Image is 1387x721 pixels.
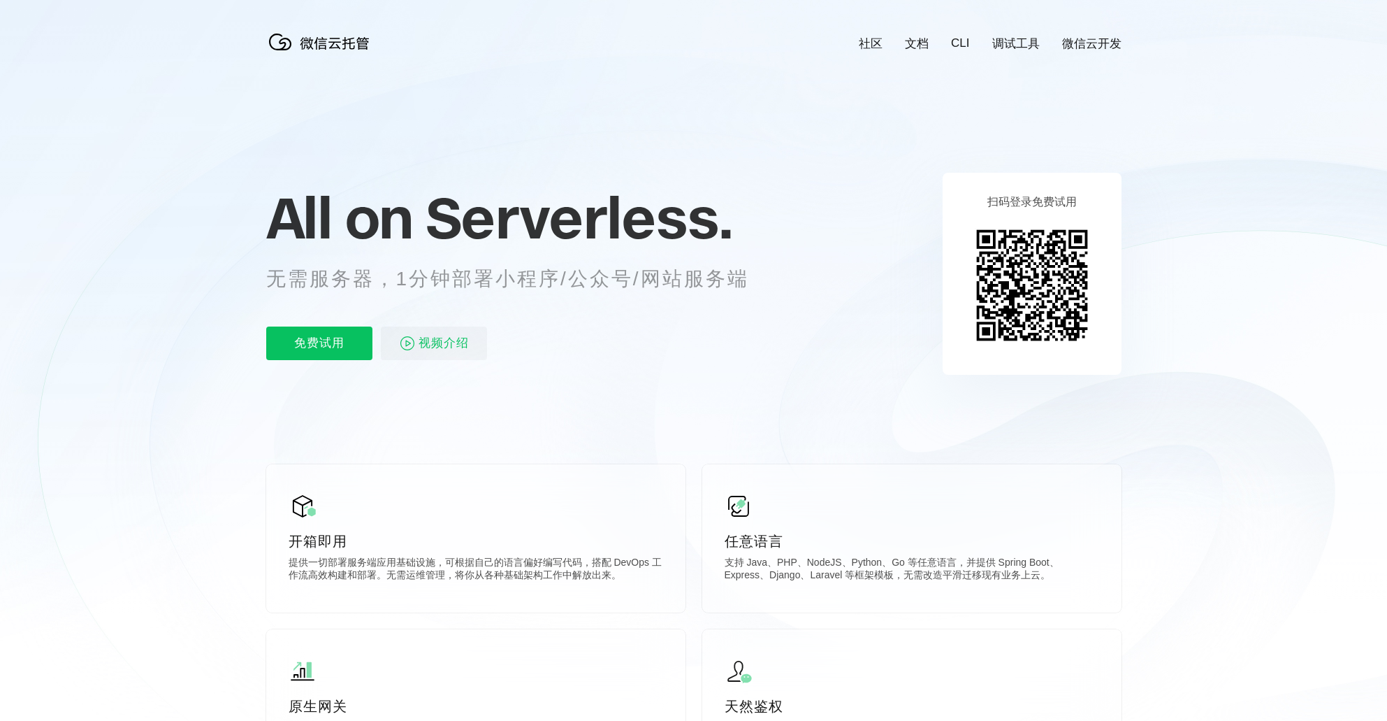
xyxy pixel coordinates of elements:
[266,265,775,293] p: 无需服务器，1分钟部署小程序/公众号/网站服务端
[725,697,1099,716] p: 天然鉴权
[399,335,416,352] img: video_play.svg
[859,36,883,52] a: 社区
[266,183,412,252] span: All on
[951,36,969,50] a: CLI
[725,531,1099,551] p: 任意语言
[289,697,663,716] p: 原生网关
[992,36,1040,52] a: 调试工具
[987,195,1077,210] p: 扫码登录免费试用
[266,46,378,58] a: 微信云托管
[426,183,732,252] span: Serverless.
[905,36,929,52] a: 文档
[266,28,378,56] img: 微信云托管
[725,557,1099,585] p: 支持 Java、PHP、NodeJS、Python、Go 等任意语言，并提供 Spring Boot、Express、Django、Laravel 等框架模板，无需改造平滑迁移现有业务上云。
[266,327,372,360] p: 免费试用
[1062,36,1121,52] a: 微信云开发
[419,327,469,360] span: 视频介绍
[289,557,663,585] p: 提供一切部署服务端应用基础设施，可根据自己的语言偏好编写代码，搭配 DevOps 工作流高效构建和部署。无需运维管理，将你从各种基础架构工作中解放出来。
[289,531,663,551] p: 开箱即用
